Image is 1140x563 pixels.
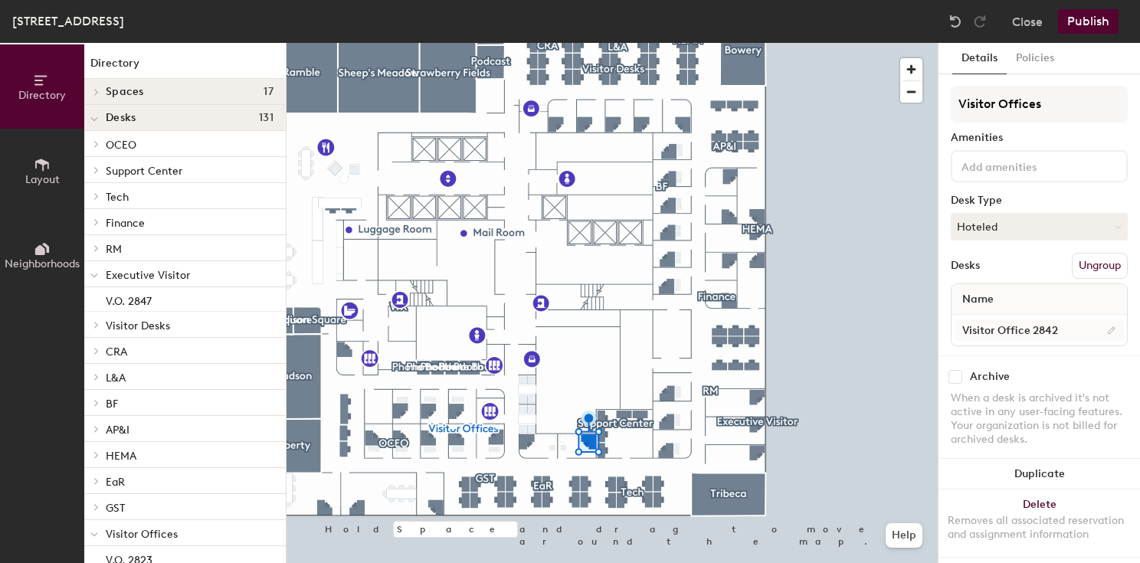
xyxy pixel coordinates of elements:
[1058,9,1119,34] button: Publish
[1072,253,1128,279] button: Ungroup
[106,319,170,332] span: Visitor Desks
[970,371,1010,383] div: Archive
[948,514,1131,542] div: Removes all associated reservation and assignment information
[106,139,136,152] span: OCEO
[955,319,1124,341] input: Unnamed desk
[106,476,125,489] span: EaR
[106,528,178,541] span: Visitor Offices
[951,213,1128,241] button: Hoteled
[939,489,1140,557] button: DeleteRemoves all associated reservation and assignment information
[972,14,988,29] img: Redo
[939,459,1140,489] button: Duplicate
[259,112,274,124] span: 131
[5,257,80,270] span: Neighborhoods
[84,55,286,79] h1: Directory
[106,502,125,515] span: GST
[1007,43,1063,74] button: Policies
[952,43,1007,74] button: Details
[106,424,129,437] span: AP&I
[951,260,980,272] div: Desks
[886,523,922,548] button: Help
[955,286,1001,313] span: Name
[951,132,1128,144] div: Amenities
[12,11,124,31] div: [STREET_ADDRESS]
[106,112,136,124] span: Desks
[106,290,152,308] p: V.O. 2847
[106,191,129,204] span: Tech
[958,156,1096,175] input: Add amenities
[948,14,963,29] img: Undo
[106,372,126,385] span: L&A
[25,173,60,186] span: Layout
[951,391,1128,447] div: When a desk is archived it's not active in any user-facing features. Your organization is not bil...
[18,89,66,102] span: Directory
[1012,9,1043,34] button: Close
[106,86,144,98] span: Spaces
[264,86,274,98] span: 17
[106,243,122,256] span: RM
[106,269,190,282] span: Executive Visitor
[106,165,182,178] span: Support Center
[106,450,136,463] span: HEMA
[106,398,118,411] span: BF
[951,195,1128,207] div: Desk Type
[106,345,127,358] span: CRA
[106,217,145,230] span: Finance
